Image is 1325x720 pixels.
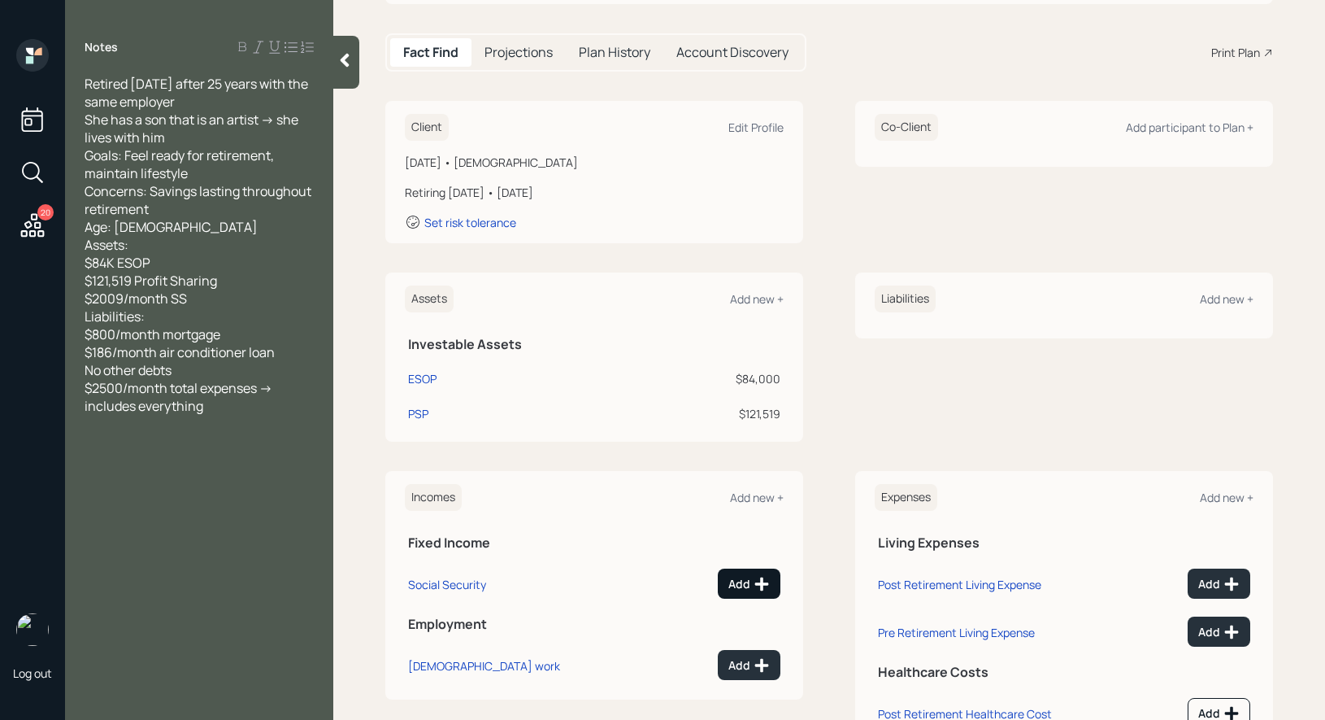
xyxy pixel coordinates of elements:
[728,120,784,135] div: Edit Profile
[562,370,780,387] div: $84,000
[875,286,936,312] h6: Liabilities
[85,39,118,55] label: Notes
[1188,617,1250,647] button: Add
[484,45,553,60] h5: Projections
[405,286,454,312] h6: Assets
[562,405,780,422] div: $121,519
[16,613,49,646] img: treva-nostdahl-headshot.png
[718,650,780,680] button: Add
[405,184,784,201] div: Retiring [DATE] • [DATE]
[718,569,780,599] button: Add
[424,215,516,230] div: Set risk tolerance
[408,370,437,387] div: ESOP
[1200,490,1253,505] div: Add new +
[875,114,938,141] h6: Co-Client
[405,484,462,511] h6: Incomes
[878,535,1250,551] h5: Living Expenses
[878,665,1250,680] h5: Healthcare Costs
[730,490,784,505] div: Add new +
[408,658,560,674] div: [DEMOGRAPHIC_DATA] work
[730,291,784,307] div: Add new +
[37,204,54,220] div: 20
[85,75,314,415] span: Retired [DATE] after 25 years with the same employer She has a son that is an artist -> she lives...
[728,576,770,592] div: Add
[408,337,780,352] h5: Investable Assets
[408,577,486,592] div: Social Security
[878,625,1035,640] div: Pre Retirement Living Expense
[875,484,937,511] h6: Expenses
[408,535,780,551] h5: Fixed Income
[13,665,52,681] div: Log out
[878,577,1041,592] div: Post Retirement Living Expense
[405,114,449,141] h6: Client
[1200,291,1253,307] div: Add new +
[408,617,780,632] h5: Employment
[1198,624,1240,640] div: Add
[728,657,770,674] div: Add
[1198,576,1240,592] div: Add
[579,45,650,60] h5: Plan History
[676,45,788,60] h5: Account Discovery
[1188,569,1250,599] button: Add
[1126,120,1253,135] div: Add participant to Plan +
[403,45,458,60] h5: Fact Find
[1211,44,1260,61] div: Print Plan
[405,154,784,171] div: [DATE] • [DEMOGRAPHIC_DATA]
[408,405,428,422] div: PSP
